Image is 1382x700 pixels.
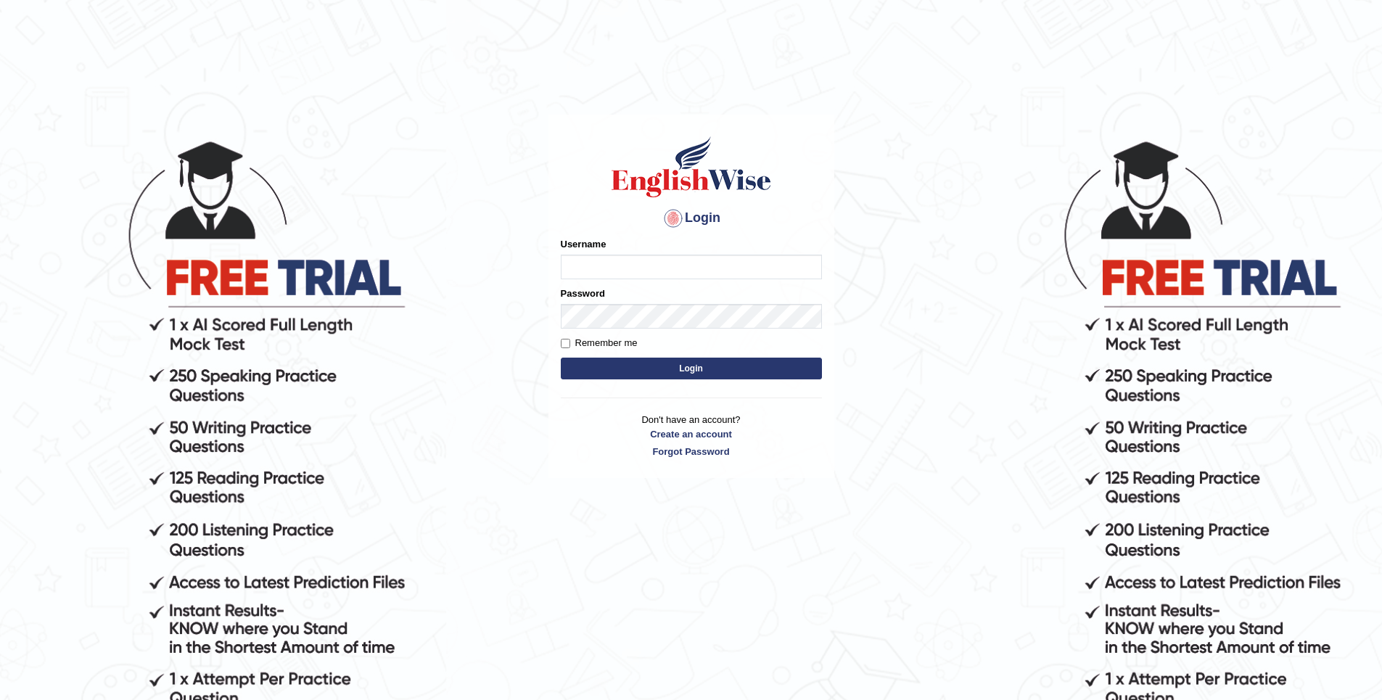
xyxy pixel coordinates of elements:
[561,445,822,458] a: Forgot Password
[609,134,774,199] img: Logo of English Wise sign in for intelligent practice with AI
[561,413,822,458] p: Don't have an account?
[561,427,822,441] a: Create an account
[561,287,605,300] label: Password
[561,207,822,230] h4: Login
[561,336,638,350] label: Remember me
[561,339,570,348] input: Remember me
[561,358,822,379] button: Login
[561,237,606,251] label: Username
